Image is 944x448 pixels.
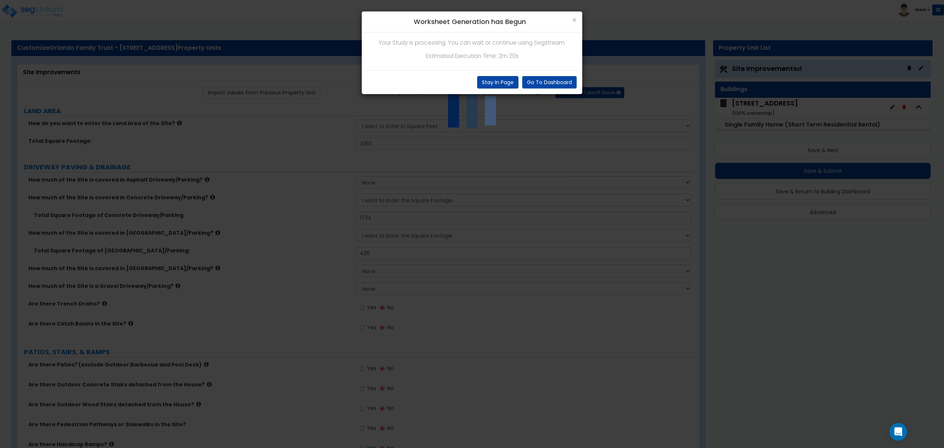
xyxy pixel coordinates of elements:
div: Open Intercom Messenger [889,423,907,441]
button: Stay In Page [477,76,518,89]
p: Your Study is processing. You can wait or continue using Segstream. [367,38,577,48]
button: Go To Dashboard [522,76,577,89]
h4: Worksheet Generation has Begun [367,17,577,27]
span: × [572,15,577,25]
button: Close [572,16,577,24]
p: Estimated Execution Time: 2m 20s [367,51,577,61]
